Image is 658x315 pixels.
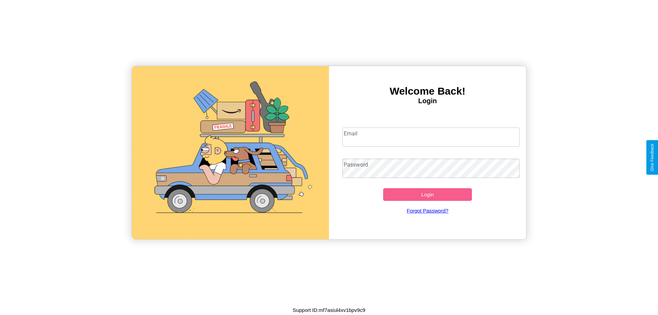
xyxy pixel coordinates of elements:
[329,85,526,97] h3: Welcome Back!
[329,97,526,105] h4: Login
[293,305,365,315] p: Support ID: mf7asiul4xv1bpv9c9
[132,66,329,239] img: gif
[650,144,655,171] div: Give Feedback
[339,201,516,220] a: Forgot Password?
[383,188,472,201] button: Login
